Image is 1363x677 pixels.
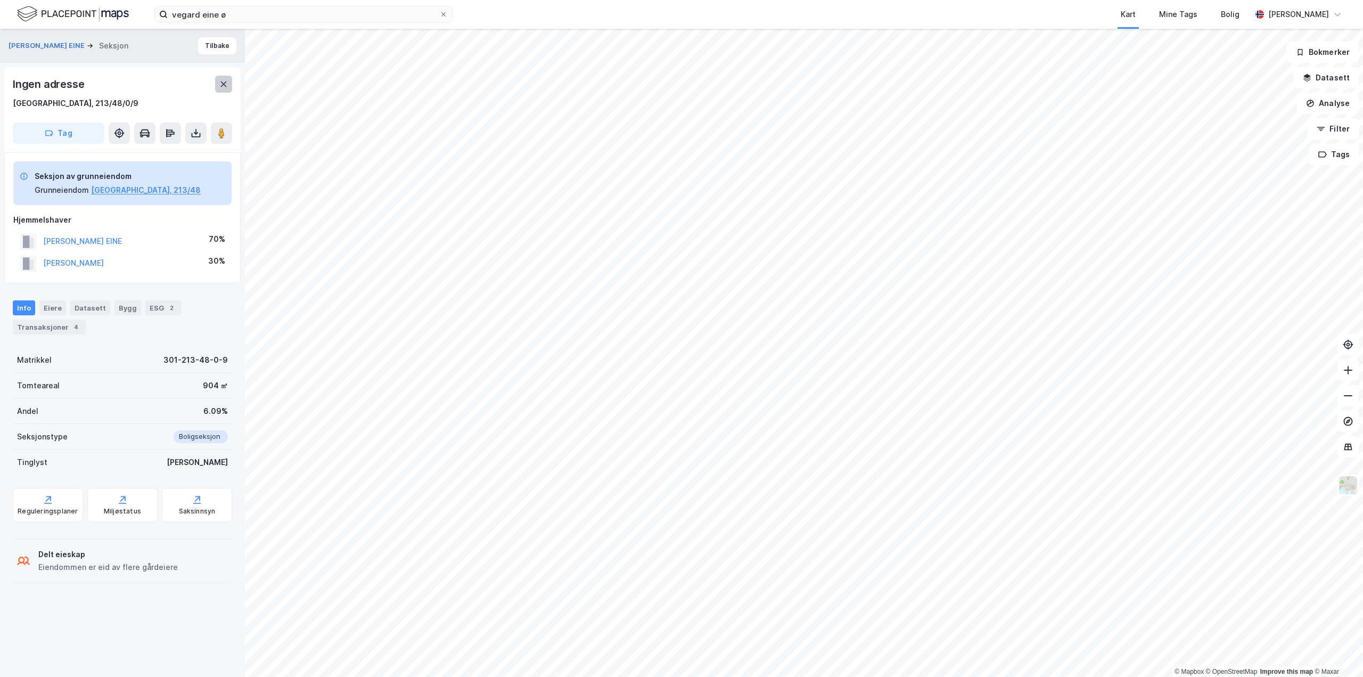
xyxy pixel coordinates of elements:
[1294,67,1359,88] button: Datasett
[13,300,35,315] div: Info
[1309,144,1359,165] button: Tags
[1159,8,1197,21] div: Mine Tags
[13,320,86,335] div: Transaksjoner
[1310,626,1363,677] iframe: Chat Widget
[1206,668,1258,675] a: OpenStreetMap
[71,322,81,332] div: 4
[91,184,201,197] button: [GEOGRAPHIC_DATA], 213/48
[208,255,225,267] div: 30%
[198,37,236,54] button: Tilbake
[203,405,228,418] div: 6.09%
[1175,668,1204,675] a: Mapbox
[1221,8,1239,21] div: Bolig
[35,170,201,183] div: Seksjon av grunneiendom
[17,430,68,443] div: Seksjonstype
[167,456,228,469] div: [PERSON_NAME]
[17,354,52,366] div: Matrikkel
[1287,42,1359,63] button: Bokmerker
[1310,626,1363,677] div: Kontrollprogram for chat
[35,184,89,197] div: Grunneiendom
[17,405,38,418] div: Andel
[1338,475,1358,495] img: Z
[13,123,104,144] button: Tag
[17,456,47,469] div: Tinglyst
[38,561,178,574] div: Eiendommen er eid av flere gårdeiere
[17,379,60,392] div: Tomteareal
[209,233,225,246] div: 70%
[163,354,228,366] div: 301-213-48-0-9
[104,507,141,516] div: Miljøstatus
[1308,118,1359,140] button: Filter
[179,507,216,516] div: Saksinnsyn
[166,303,177,313] div: 2
[1121,8,1136,21] div: Kart
[1268,8,1329,21] div: [PERSON_NAME]
[39,300,66,315] div: Eiere
[1297,93,1359,114] button: Analyse
[114,300,141,315] div: Bygg
[203,379,228,392] div: 904 ㎡
[99,39,128,52] div: Seksjon
[13,214,232,226] div: Hjemmelshaver
[145,300,181,315] div: ESG
[13,97,138,110] div: [GEOGRAPHIC_DATA], 213/48/0/9
[9,40,87,51] button: [PERSON_NAME] EINE
[18,507,78,516] div: Reguleringsplaner
[17,5,129,23] img: logo.f888ab2527a4732fd821a326f86c7f29.svg
[1260,668,1313,675] a: Improve this map
[13,76,86,93] div: Ingen adresse
[168,6,439,22] input: Søk på adresse, matrikkel, gårdeiere, leietakere eller personer
[38,548,178,561] div: Delt eieskap
[70,300,110,315] div: Datasett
